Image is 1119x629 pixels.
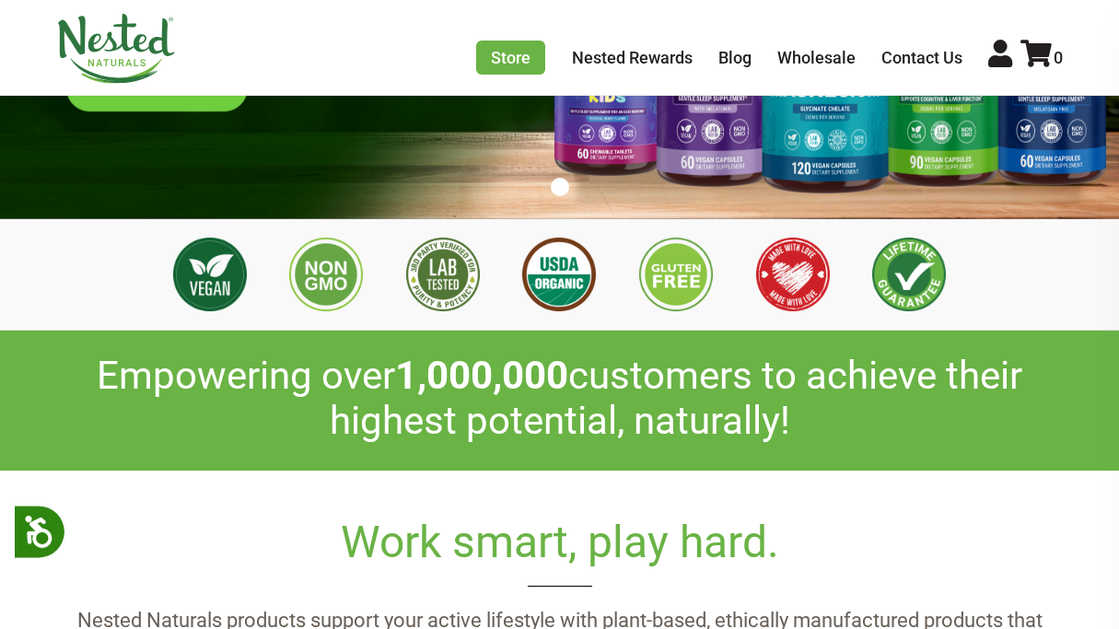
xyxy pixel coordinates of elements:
[395,353,568,398] span: 1,000,000
[476,41,545,75] a: Store
[777,48,856,67] a: Wholesale
[639,238,713,311] img: Gluten Free
[173,238,247,311] img: Vegan
[1054,48,1063,67] span: 0
[56,354,1064,443] h2: Empowering over customers to achieve their highest potential, naturally!
[756,238,830,311] img: Made with Love
[572,48,693,67] a: Nested Rewards
[406,238,480,311] img: 3rd Party Lab Tested
[56,517,1064,587] h2: Work smart, play hard.
[881,48,962,67] a: Contact Us
[522,238,596,311] img: USDA Organic
[551,178,569,196] button: 1 of 1
[56,14,176,84] img: Nested Naturals
[718,48,752,67] a: Blog
[289,238,363,311] img: Non GMO
[1020,48,1063,67] a: 0
[872,238,946,311] img: Lifetime Guarantee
